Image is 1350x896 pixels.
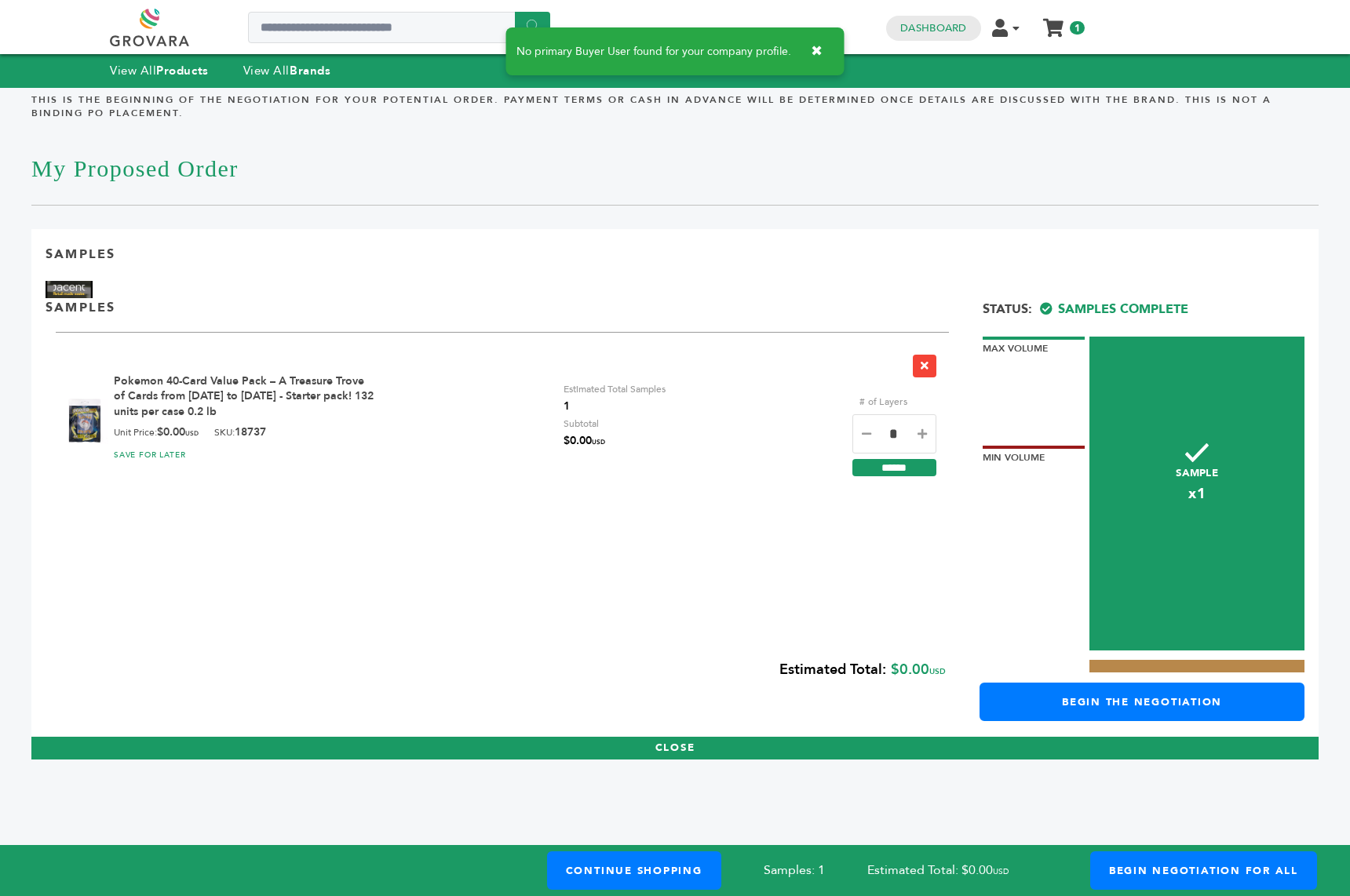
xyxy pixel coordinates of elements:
b: 18737 [235,424,266,439]
label: # of Layers [852,393,915,410]
span: Samples Complete [1040,300,1188,318]
b: $0.00 [157,424,199,439]
strong: Brands [290,63,330,78]
div: Unit Price: [114,425,199,441]
a: My Cart [1045,14,1063,31]
a: Pokemon 40-Card Value Pack – A Treasure Trove of Cards from [DATE] to [DATE] - Starter pack! 132 ... [114,373,374,419]
strong: Products [156,63,208,78]
span: 1 [564,398,666,415]
span: No primary Buyer User found for your company profile. [516,46,791,57]
div: Min Volume [983,446,1085,464]
div: Sample [1089,337,1304,650]
span: USD [929,666,946,677]
a: Begin Negotiation For All [1090,851,1317,890]
h1: My Proposed Order [31,131,1319,206]
h4: This is the beginning of the negotiation for your potential order. Payment terms or cash in advan... [31,93,1319,132]
a: View AllBrands [243,63,331,78]
a: View AllProducts [110,63,209,78]
div: Status: [983,291,1304,318]
a: Begin the Negotiation [980,683,1304,721]
img: Brand Name [46,281,93,298]
span: Samples: 1 [764,861,825,879]
div: Estimated Total Samples [564,381,666,415]
img: checkmark [1185,443,1209,462]
span: $0.00 [564,432,605,451]
span: USD [993,866,1009,877]
button: CLOSE [31,737,1319,759]
span: USD [592,438,605,446]
a: Continue Shopping [547,851,721,890]
span: Estimated Total: $0.00 [867,861,1051,879]
input: Search a product or brand... [248,12,550,43]
button: ✖ [799,35,834,67]
span: USD [185,429,199,438]
div: Subtotal [564,415,605,451]
a: SAVE FOR LATER [114,450,186,461]
p: Samples [46,246,115,263]
b: Estimated Total: [779,660,886,679]
a: Dashboard [900,21,966,35]
div: $0.00 [46,650,946,691]
span: x1 [1089,484,1304,504]
div: SKU: [214,425,266,441]
p: SAMPLES [46,299,115,316]
span: 1 [1070,21,1085,35]
div: Max Volume [983,337,1085,355]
